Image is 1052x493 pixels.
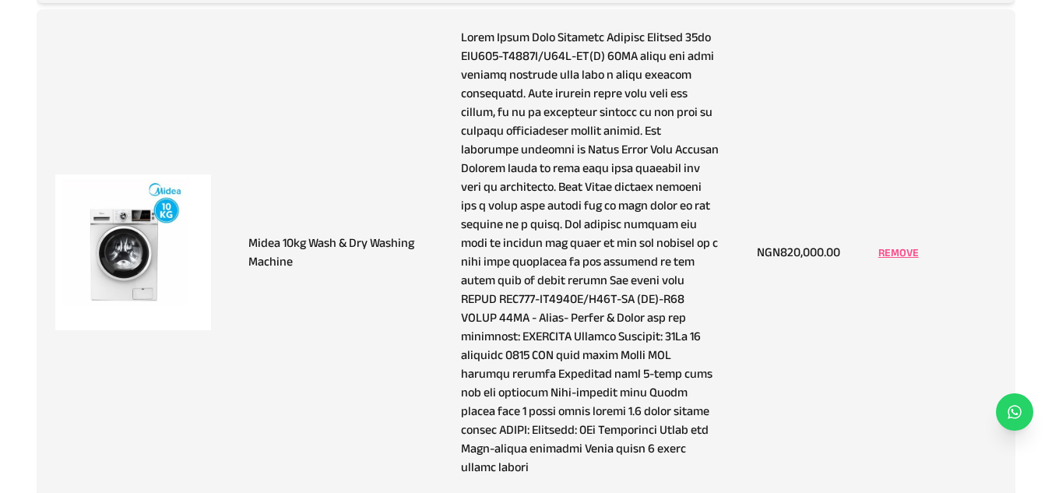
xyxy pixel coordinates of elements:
img: Midea 10kg Wash & Dry Washing Machine [55,174,211,330]
button: REMOVE [878,245,919,260]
